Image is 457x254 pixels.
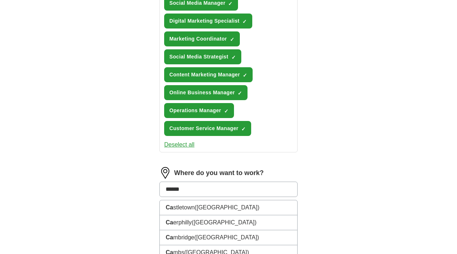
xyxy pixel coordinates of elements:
[169,125,238,132] span: Customer Service Manager
[241,126,246,132] span: ✓
[243,72,247,78] span: ✓
[224,108,228,114] span: ✓
[231,54,236,60] span: ✓
[159,167,171,179] img: location.png
[164,67,253,82] button: Content Marketing Manager✓
[166,219,173,225] strong: Ca
[164,121,251,136] button: Customer Service Manager✓
[242,19,247,24] span: ✓
[230,37,234,42] span: ✓
[238,90,242,96] span: ✓
[164,140,194,149] button: Deselect all
[174,168,264,178] label: Where do you want to work?
[164,103,234,118] button: Operations Manager✓
[166,204,173,211] strong: Ca
[160,200,297,215] li: stletown
[164,14,252,29] button: Digital Marketing Specialist✓
[169,89,235,96] span: Online Business Manager
[192,219,256,225] span: ([GEOGRAPHIC_DATA])
[164,49,241,64] button: Social Media Strategist✓
[228,1,233,7] span: ✓
[169,17,239,25] span: Digital Marketing Specialist
[164,85,248,100] button: Online Business Manager✓
[194,204,259,211] span: ([GEOGRAPHIC_DATA])
[169,35,227,43] span: Marketing Coordinator
[194,234,259,240] span: ([GEOGRAPHIC_DATA])
[169,71,240,79] span: Content Marketing Manager
[166,234,173,240] strong: Ca
[169,53,228,61] span: Social Media Strategist
[160,215,297,230] li: erphilly
[169,107,221,114] span: Operations Manager
[160,230,297,245] li: mbridge
[164,31,239,46] button: Marketing Coordinator✓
